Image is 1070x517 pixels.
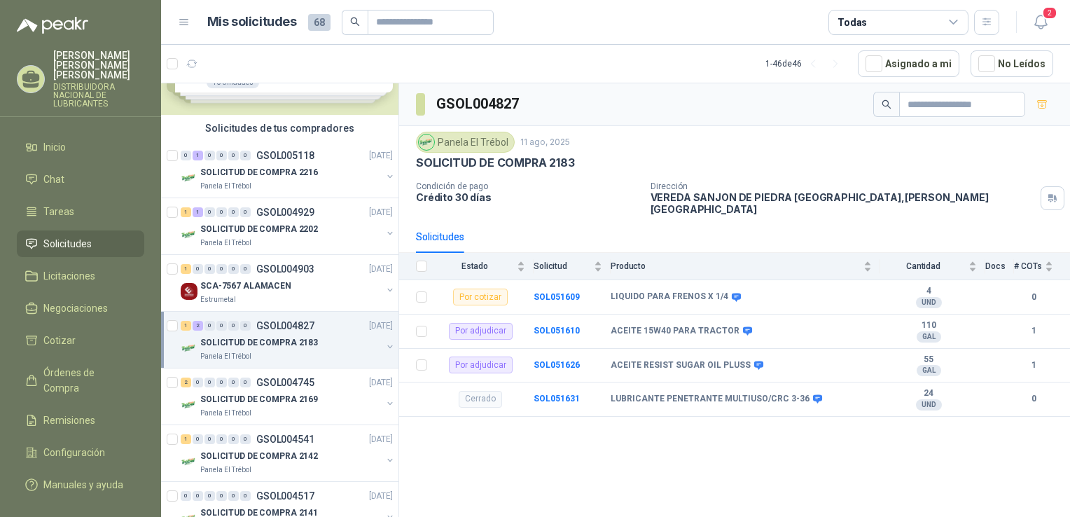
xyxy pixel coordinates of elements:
[181,491,191,501] div: 0
[256,151,314,160] p: GSOL005118
[453,289,508,305] div: Por cotizar
[416,132,515,153] div: Panela El Trébol
[43,301,108,316] span: Negociaciones
[858,50,959,77] button: Asignado a mi
[193,491,203,501] div: 0
[534,261,591,271] span: Solicitud
[369,263,393,276] p: [DATE]
[416,156,575,170] p: SOLICITUD DE COMPRA 2183
[1014,261,1042,271] span: # COTs
[204,434,215,444] div: 0
[200,294,236,305] p: Estrumetal
[308,14,331,31] span: 68
[200,237,251,249] p: Panela El Trébol
[204,378,215,387] div: 0
[193,321,203,331] div: 2
[181,226,197,243] img: Company Logo
[520,136,570,149] p: 11 ago, 2025
[369,206,393,219] p: [DATE]
[43,236,92,251] span: Solicitudes
[216,491,227,501] div: 0
[200,223,318,236] p: SOLICITUD DE COMPRA 2202
[200,166,318,179] p: SOLICITUD DE COMPRA 2216
[216,321,227,331] div: 0
[17,295,144,322] a: Negociaciones
[181,378,191,387] div: 2
[43,139,66,155] span: Inicio
[882,99,891,109] span: search
[985,253,1014,280] th: Docs
[534,326,580,336] a: SOL051610
[256,264,314,274] p: GSOL004903
[534,253,611,280] th: Solicitud
[181,321,191,331] div: 1
[200,393,318,406] p: SOLICITUD DE COMPRA 2169
[971,50,1053,77] button: No Leídos
[181,264,191,274] div: 1
[449,357,513,373] div: Por adjudicar
[369,376,393,390] p: [DATE]
[181,207,191,217] div: 1
[240,491,251,501] div: 0
[611,291,728,303] b: LIQUIDO PARA FRENOS X 1/4
[228,434,239,444] div: 0
[207,12,297,32] h1: Mis solicitudes
[181,151,191,160] div: 0
[43,333,76,348] span: Cotizar
[216,434,227,444] div: 0
[204,321,215,331] div: 0
[916,297,942,308] div: UND
[17,263,144,289] a: Licitaciones
[1014,392,1053,406] b: 0
[880,253,985,280] th: Cantidad
[181,453,197,470] img: Company Logo
[17,198,144,225] a: Tareas
[228,321,239,331] div: 0
[181,147,396,192] a: 0 1 0 0 0 0 GSOL005118[DATE] Company LogoSOLICITUD DE COMPRA 2216Panela El Trébol
[17,230,144,257] a: Solicitudes
[1014,253,1070,280] th: # COTs
[256,321,314,331] p: GSOL004827
[917,365,941,376] div: GAL
[416,229,464,244] div: Solicitudes
[1028,10,1053,35] button: 2
[1014,291,1053,304] b: 0
[240,207,251,217] div: 0
[200,408,251,419] p: Panela El Trébol
[181,283,197,300] img: Company Logo
[17,166,144,193] a: Chat
[765,53,847,75] div: 1 - 46 de 46
[193,378,203,387] div: 0
[534,360,580,370] a: SOL051626
[216,151,227,160] div: 0
[193,207,203,217] div: 1
[240,151,251,160] div: 0
[1014,324,1053,338] b: 1
[200,181,251,192] p: Panela El Trébol
[228,207,239,217] div: 0
[204,264,215,274] div: 0
[916,399,942,411] div: UND
[17,439,144,466] a: Configuración
[200,464,251,476] p: Panela El Trébol
[369,490,393,503] p: [DATE]
[534,394,580,404] a: SOL051631
[181,261,396,305] a: 1 0 0 0 0 0 GSOL004903[DATE] Company LogoSCA-7567 ALAMACENEstrumetal
[17,471,144,498] a: Manuales y ayuda
[228,378,239,387] div: 0
[1042,6,1057,20] span: 2
[917,331,941,343] div: GAL
[611,326,739,337] b: ACEITE 15W40 PARA TRACTOR
[256,378,314,387] p: GSOL004745
[436,93,521,115] h3: GSOL004827
[419,135,434,150] img: Company Logo
[161,115,398,142] div: Solicitudes de tus compradores
[181,374,396,419] a: 2 0 0 0 0 0 GSOL004745[DATE] Company LogoSOLICITUD DE COMPRA 2169Panela El Trébol
[200,351,251,362] p: Panela El Trébol
[181,170,197,186] img: Company Logo
[256,491,314,501] p: GSOL004517
[240,378,251,387] div: 0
